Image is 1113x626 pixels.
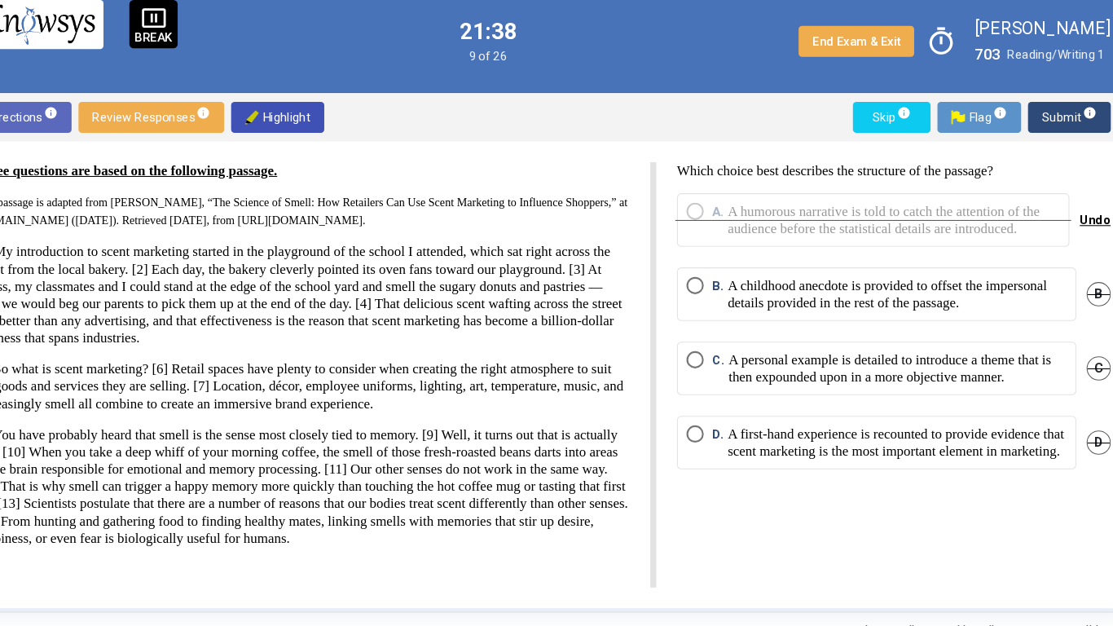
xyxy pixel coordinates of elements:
[1028,106,1080,135] span: Submit
[812,42,895,55] span: End Exam & Exit
[1071,417,1093,439] span: D
[684,163,1093,179] p: Which choice best describes the structure of the passage?
[717,271,732,304] span: B.
[275,114,288,127] img: highlighter-img.png
[1064,211,1093,224] span: Undo
[275,106,337,135] span: Highlight
[732,342,1052,374] p: A personal example is detailed to introduce a theme that is then expounded upon in a more objecti...
[478,29,533,50] label: 21:38
[20,164,306,178] u: Three questions are based on the following passage.
[851,599,919,615] a: Privacy Policy
[262,106,350,135] button: highlighter-img.pngHighlight
[33,106,99,135] span: Directions
[798,34,908,64] button: End Exam & Exit
[965,51,989,72] label: 703
[732,271,1052,304] p: A childhood anecdote is provided to offset the impersonal details provided in the rest of the pas...
[892,110,905,123] span: info
[28,14,134,51] img: knowsys-logo.png
[930,106,1009,135] button: Flag.pngFlaginfo
[20,195,637,224] span: This passage is adapted from [PERSON_NAME], “The Science of Smell: How Retailers Can Use Scent Ma...
[1071,346,1093,369] span: C
[20,106,112,135] button: Directionsinfo
[20,412,639,527] p: [8] You have probably heard that smell is the sense most closely tied to memory. [9] Well, it tur...
[1003,599,1100,615] a: Terms & Conditions
[684,192,1093,473] mat-radio-group: Select an option
[1071,276,1093,299] span: B
[131,106,243,135] span: Review Responses
[863,106,910,135] span: Skip
[717,412,732,444] span: D.
[1067,110,1080,123] span: info
[965,26,1093,47] label: [PERSON_NAME]
[1015,106,1093,135] button: Submitinfo
[13,601,298,614] strong: Knowsys Educational Services LLC Copyright © 2025
[996,55,1088,68] span: Reading/Writing 1
[230,110,243,123] span: info
[177,15,201,39] span: pause_presentation
[717,342,732,374] span: C.
[118,106,256,135] button: Review Responsesinfo
[20,350,639,399] p: [5] So what is scent marketing? [6] Retail spaces have plenty to consider when creating the right...
[13,599,394,615] div: All rights reserved.
[983,110,996,123] span: info
[943,106,996,135] span: Flag
[943,114,956,127] img: Flag.png
[914,30,952,68] span: timer
[927,599,995,615] a: Cookie Policy
[86,110,99,123] span: info
[850,106,923,135] button: Skipinfo
[20,240,639,337] p: [1] My introduction to scent marketing started in the playground of the school I attended, which ...
[732,412,1052,444] p: A first-hand experience is recounted to provide evidence that scent marketing is the most importa...
[20,64,46,90] span: west
[171,39,207,51] p: BREAK
[478,56,533,69] span: 9 of 26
